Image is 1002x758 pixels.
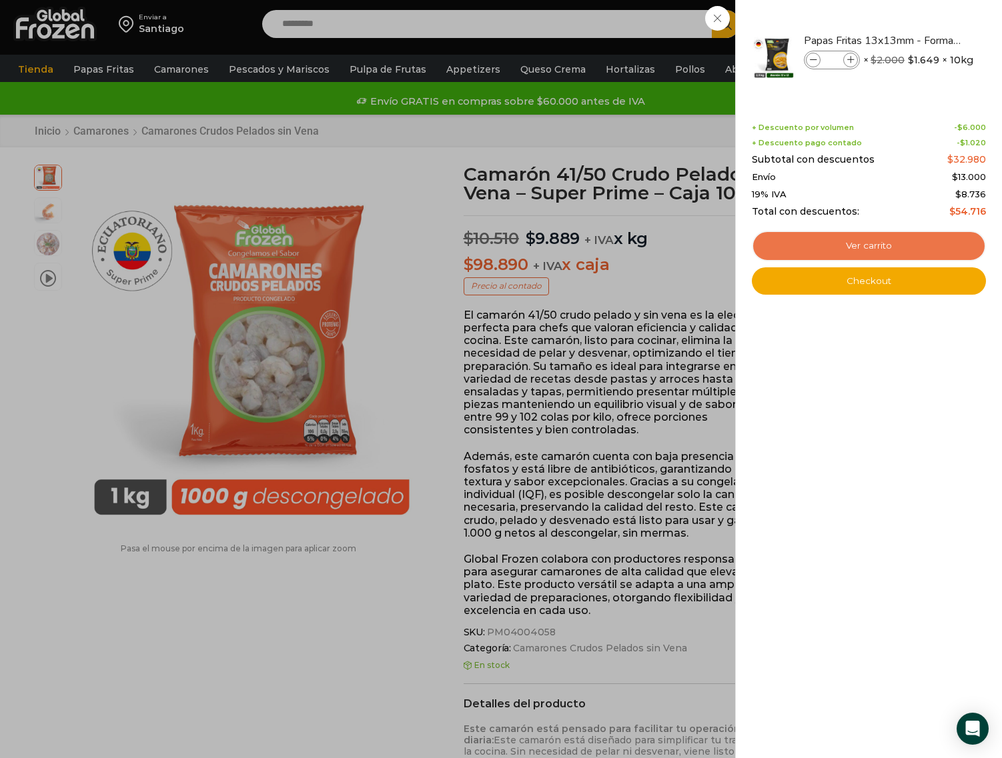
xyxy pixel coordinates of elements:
[949,205,986,217] bdi: 54.716
[871,54,877,66] span: $
[957,139,986,147] span: -
[957,123,986,132] bdi: 6.000
[957,713,989,745] div: Open Intercom Messenger
[955,189,986,199] span: 8.736
[871,54,905,66] bdi: 2.000
[863,51,973,69] span: × × 10kg
[908,53,939,67] bdi: 1.649
[752,123,854,132] span: + Descuento por volumen
[822,53,842,67] input: Product quantity
[954,123,986,132] span: -
[955,189,961,199] span: $
[957,123,963,132] span: $
[947,153,986,165] bdi: 32.980
[752,139,862,147] span: + Descuento pago contado
[908,53,914,67] span: $
[752,154,875,165] span: Subtotal con descuentos
[752,189,787,200] span: 19% IVA
[960,138,986,147] bdi: 1.020
[949,205,955,217] span: $
[804,33,963,48] a: Papas Fritas 13x13mm - Formato 2,5 kg - Caja 10 kg
[952,171,986,182] bdi: 13.000
[752,267,986,295] a: Checkout
[947,153,953,165] span: $
[752,231,986,261] a: Ver carrito
[960,138,965,147] span: $
[752,206,859,217] span: Total con descuentos:
[752,172,776,183] span: Envío
[952,171,958,182] span: $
